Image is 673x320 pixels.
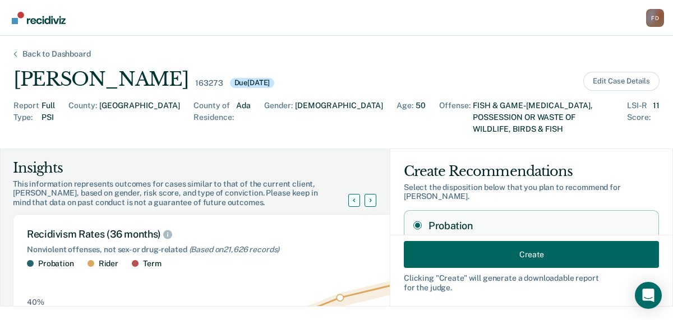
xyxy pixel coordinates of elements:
[404,183,659,202] div: Select the disposition below that you plan to recommend for [PERSON_NAME] .
[264,100,293,135] div: Gender :
[27,298,44,307] text: 40%
[68,100,97,135] div: County :
[27,245,422,254] div: Nonviolent offenses, not sex- or drug-related
[404,241,659,268] button: Create
[27,228,422,240] div: Recidivism Rates (36 months)
[439,100,471,135] div: Offense :
[473,100,614,135] div: FISH & GAME-[MEDICAL_DATA], POSSESSION OR WASTE OF WILDLIFE, BIRDS & FISH
[143,259,161,268] div: Term
[653,100,660,135] div: 11
[193,100,234,135] div: County of Residence :
[13,179,362,207] div: This information represents outcomes for cases similar to that of the current client, [PERSON_NAM...
[635,282,662,309] div: Open Intercom Messenger
[13,159,362,177] div: Insights
[416,100,426,135] div: 50
[428,220,649,232] label: Probation
[230,78,275,88] div: Due [DATE]
[38,259,74,268] div: Probation
[583,72,660,91] button: Edit Case Details
[236,100,251,135] div: Ada
[397,100,413,135] div: Age :
[42,100,55,135] div: Full PSI
[13,68,188,91] div: [PERSON_NAME]
[646,9,664,27] button: Profile dropdown button
[189,245,280,254] span: (Based on 21,626 records )
[627,100,651,135] div: LSI-R Score :
[99,100,180,135] div: [GEOGRAPHIC_DATA]
[646,9,664,27] div: F D
[404,273,659,293] div: Clicking " Create " will generate a downloadable report for the judge.
[404,163,659,180] div: Create Recommendations
[295,100,383,135] div: [DEMOGRAPHIC_DATA]
[195,78,223,88] div: 163273
[99,259,118,268] div: Rider
[12,12,66,24] img: Recidiviz
[13,100,39,135] div: Report Type :
[9,49,104,59] div: Back to Dashboard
